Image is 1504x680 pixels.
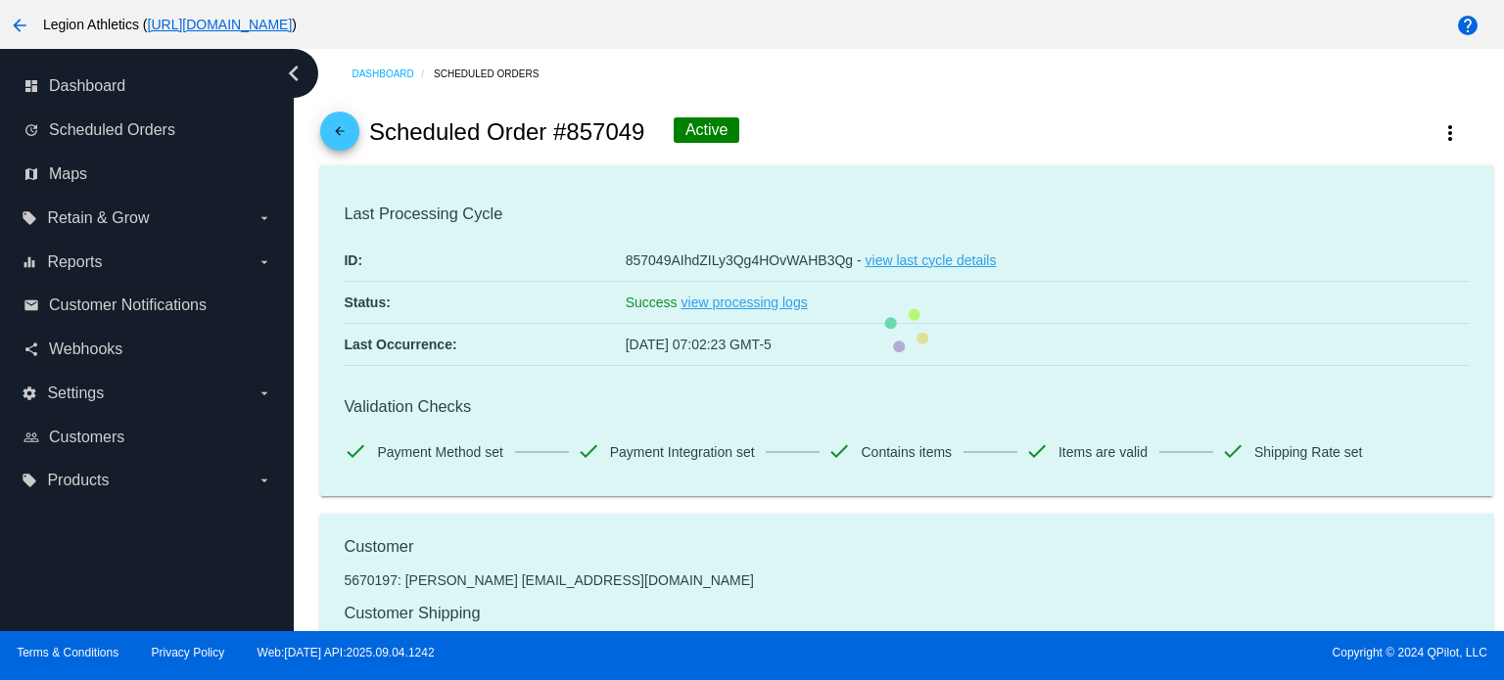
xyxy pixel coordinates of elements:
[23,114,272,146] a: update Scheduled Orders
[23,159,272,190] a: map Maps
[1438,121,1462,145] mat-icon: more_vert
[47,472,109,489] span: Products
[47,385,104,402] span: Settings
[769,646,1487,659] span: Copyright © 2024 QPilot, LLC
[257,385,272,401] i: arrow_drop_down
[152,646,225,659] a: Privacy Policy
[257,254,272,270] i: arrow_drop_down
[257,210,272,226] i: arrow_drop_down
[23,78,39,94] i: dashboard
[1456,14,1480,37] mat-icon: help
[257,473,272,488] i: arrow_drop_down
[258,646,435,659] a: Web:[DATE] API:2025.09.04.1242
[8,14,31,37] mat-icon: arrow_back
[23,166,39,182] i: map
[369,118,645,146] h2: Scheduled Order #857049
[352,59,434,89] a: Dashboard
[22,473,37,488] i: local_offer
[49,296,207,314] span: Customer Notifications
[23,341,39,357] i: share
[23,334,272,365] a: share Webhooks
[22,385,37,401] i: settings
[49,429,124,446] span: Customers
[49,340,122,358] span: Webhooks
[47,209,149,227] span: Retain & Grow
[434,59,556,89] a: Scheduled Orders
[17,646,118,659] a: Terms & Conditions
[674,117,740,143] div: Active
[23,297,39,313] i: email
[47,253,102,271] span: Reports
[278,58,309,89] i: chevron_left
[22,210,37,226] i: local_offer
[22,254,37,270] i: equalizer
[23,122,39,138] i: update
[49,77,125,95] span: Dashboard
[49,165,87,183] span: Maps
[328,124,352,148] mat-icon: arrow_back
[23,70,272,102] a: dashboard Dashboard
[23,290,272,321] a: email Customer Notifications
[23,430,39,445] i: people_outline
[43,17,297,32] span: Legion Athletics ( )
[148,17,293,32] a: [URL][DOMAIN_NAME]
[23,422,272,453] a: people_outline Customers
[49,121,175,139] span: Scheduled Orders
